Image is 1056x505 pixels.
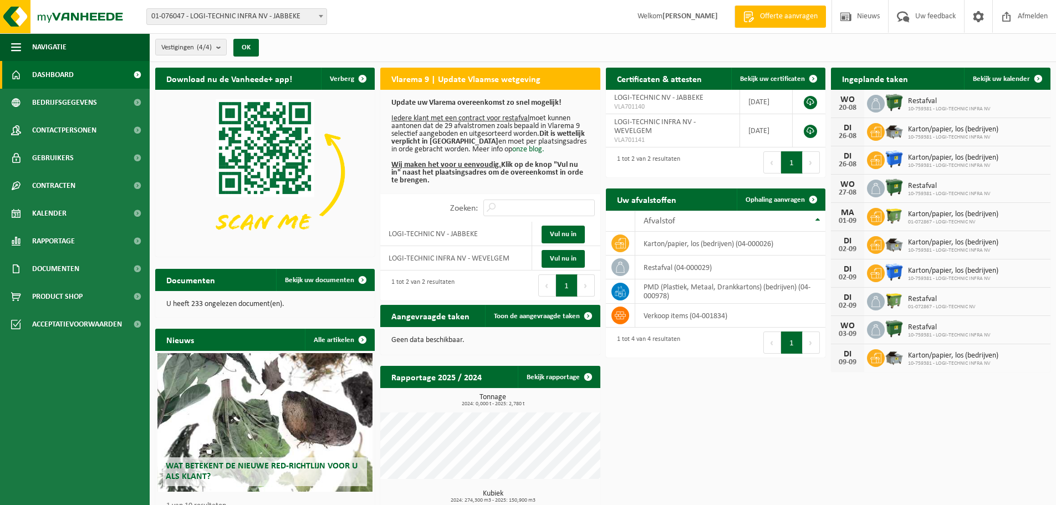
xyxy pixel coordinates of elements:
span: 10-759381 - LOGI-TECHNIC INFRA NV [908,247,998,254]
h3: Kubiek [386,490,600,503]
a: Bekijk uw kalender [964,68,1049,90]
img: WB-1100-HPE-GN-01 [885,178,904,197]
span: Karton/papier, los (bedrijven) [908,267,998,276]
span: Vestigingen [161,39,212,56]
span: 10-759381 - LOGI-TECHNIC INFRA NV [908,162,998,169]
img: WB-5000-GAL-GY-01 [885,121,904,140]
h2: Ingeplande taken [831,68,919,89]
div: 01-09 [836,217,859,225]
img: WB-1100-HPE-GN-51 [885,291,904,310]
span: Restafval [908,182,991,191]
p: moet kunnen aantonen dat de 29 afvalstromen zoals bepaald in Vlarema 9 selectief aangeboden en ui... [391,99,589,185]
span: Karton/papier, los (bedrijven) [908,154,998,162]
div: WO [836,322,859,330]
img: WB-5000-GAL-GY-01 [885,348,904,366]
span: 2024: 274,300 m3 - 2025: 150,900 m3 [386,498,600,503]
div: DI [836,350,859,359]
div: 1 tot 2 van 2 resultaten [611,150,680,175]
a: onze blog. [512,145,544,154]
div: DI [836,152,859,161]
button: Next [803,331,820,354]
span: Acceptatievoorwaarden [32,310,122,338]
div: MA [836,208,859,217]
span: Karton/papier, los (bedrijven) [908,125,998,134]
span: Ophaling aanvragen [746,196,805,203]
u: Wij maken het voor u eenvoudig. [391,161,501,169]
div: DI [836,265,859,274]
td: verkoop items (04-001834) [635,304,825,328]
a: Ophaling aanvragen [737,188,824,211]
span: Bedrijfsgegevens [32,89,97,116]
span: Rapportage [32,227,75,255]
span: 01-072867 - LOGI-TECHNIC NV [908,304,976,310]
count: (4/4) [197,44,212,51]
span: 01-072867 - LOGI-TECHNIC NV [908,219,998,226]
span: Karton/papier, los (bedrijven) [908,351,998,360]
td: karton/papier, los (bedrijven) (04-000026) [635,232,825,256]
img: WB-5000-GAL-GY-01 [885,234,904,253]
span: 10-759381 - LOGI-TECHNIC INFRA NV [908,106,991,113]
span: Navigatie [32,33,67,61]
span: 10-759381 - LOGI-TECHNIC INFRA NV [908,332,991,339]
a: Vul nu in [542,250,585,268]
button: Next [803,151,820,174]
td: LOGI-TECHNIC INFRA NV - WEVELGEM [380,246,532,271]
button: 1 [781,151,803,174]
div: 1 tot 4 van 4 resultaten [611,330,680,355]
img: WB-1100-HPE-GN-01 [885,93,904,112]
button: Previous [763,151,781,174]
span: Contactpersonen [32,116,96,144]
button: Next [578,274,595,297]
span: VLA701141 [614,136,731,145]
span: Wat betekent de nieuwe RED-richtlijn voor u als klant? [166,462,358,481]
button: Previous [763,331,781,354]
span: Bekijk uw certificaten [740,75,805,83]
span: Offerte aanvragen [757,11,820,22]
h2: Nieuws [155,329,205,350]
a: Wat betekent de nieuwe RED-richtlijn voor u als klant? [157,353,373,492]
button: 1 [556,274,578,297]
div: DI [836,293,859,302]
span: 2024: 0,000 t - 2025: 2,780 t [386,401,600,407]
span: Karton/papier, los (bedrijven) [908,238,998,247]
p: U heeft 233 ongelezen document(en). [166,300,364,308]
span: Restafval [908,323,991,332]
button: OK [233,39,259,57]
span: Gebruikers [32,144,74,172]
b: Dit is wettelijk verplicht in [GEOGRAPHIC_DATA] [391,130,585,146]
div: 26-08 [836,132,859,140]
span: 01-076047 - LOGI-TECHNIC INFRA NV - JABBEKE [147,9,327,24]
img: Download de VHEPlus App [155,90,375,254]
h2: Uw afvalstoffen [606,188,687,210]
u: Iedere klant met een contract voor restafval [391,114,529,123]
h2: Rapportage 2025 / 2024 [380,366,493,387]
span: Bekijk uw kalender [973,75,1030,83]
td: restafval (04-000029) [635,256,825,279]
label: Zoeken: [450,204,478,213]
span: LOGI-TECHNIC INFRA NV - WEVELGEM [614,118,696,135]
span: Karton/papier, los (bedrijven) [908,210,998,219]
span: Toon de aangevraagde taken [494,313,580,320]
button: Vestigingen(4/4) [155,39,227,55]
td: [DATE] [740,114,793,147]
span: LOGI-TECHNIC NV - JABBEKE [614,94,703,102]
b: Klik op de knop "Vul nu in" naast het plaatsingsadres om de overeenkomst in orde te brengen. [391,161,583,185]
div: 02-09 [836,302,859,310]
h2: Download nu de Vanheede+ app! [155,68,303,89]
span: Contracten [32,172,75,200]
h2: Documenten [155,269,226,290]
p: Geen data beschikbaar. [391,336,589,344]
span: Verberg [330,75,354,83]
img: WB-1100-HPE-GN-01 [885,319,904,338]
a: Bekijk uw certificaten [731,68,824,90]
a: Offerte aanvragen [734,6,826,28]
span: Afvalstof [644,217,675,226]
span: 10-759381 - LOGI-TECHNIC INFRA NV [908,191,991,197]
td: LOGI-TECHNIC NV - JABBEKE [380,222,532,246]
b: Update uw Vlarema overeenkomst zo snel mogelijk! [391,99,562,107]
h2: Aangevraagde taken [380,305,481,327]
h2: Certificaten & attesten [606,68,713,89]
div: 02-09 [836,246,859,253]
a: Bekijk rapportage [518,366,599,388]
div: 03-09 [836,330,859,338]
